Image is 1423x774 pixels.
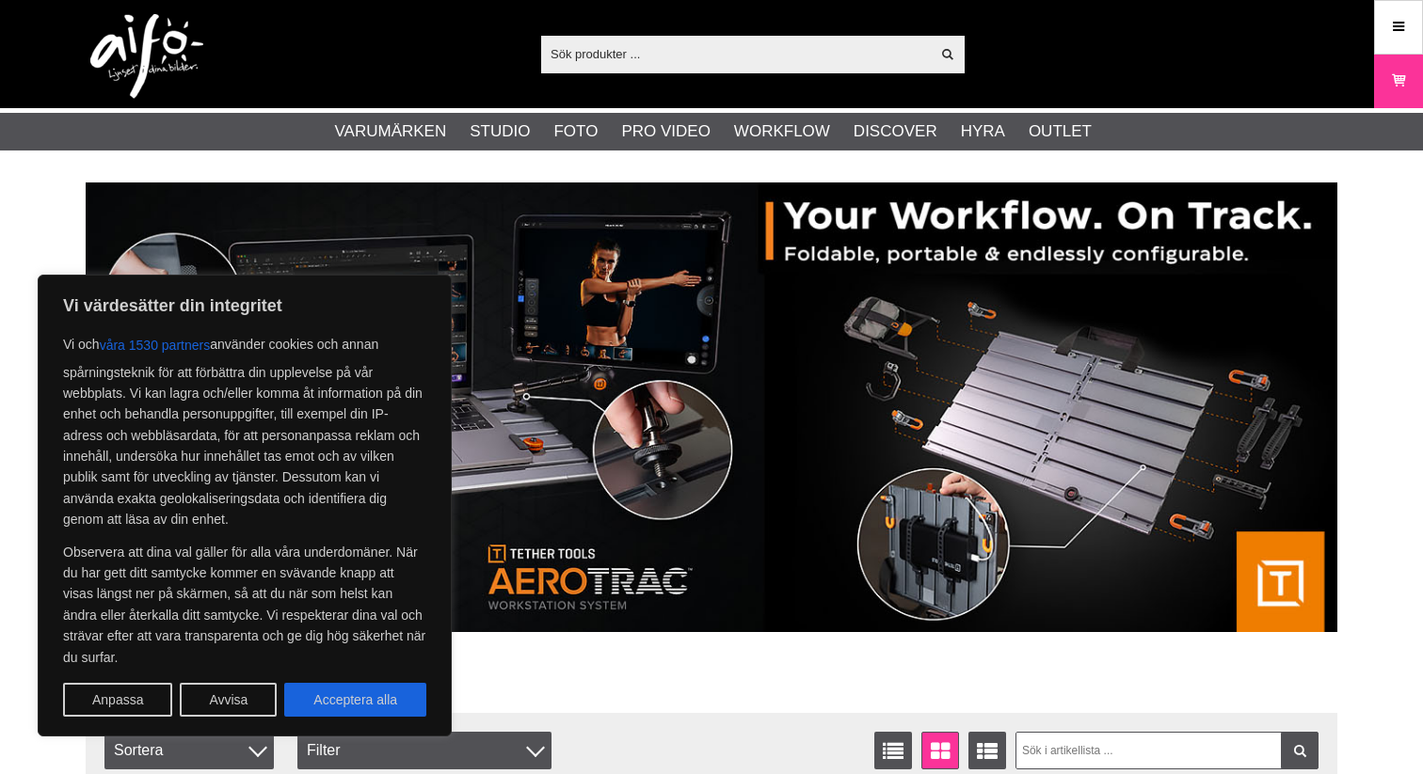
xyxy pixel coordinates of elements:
p: Observera att dina val gäller för alla våra underdomäner. När du har gett ditt samtycke kommer en... [63,542,426,668]
div: Filter [297,732,552,769]
a: Listvisning [874,732,912,769]
a: Discover [854,119,937,144]
a: Utökad listvisning [968,732,1006,769]
a: Pro Video [621,119,710,144]
input: Sök i artikellista ... [1015,732,1319,769]
div: Vi värdesätter din integritet [38,275,452,736]
a: Filtrera [1281,732,1319,769]
button: Avvisa [180,683,277,717]
a: Outlet [1029,119,1092,144]
img: Annons:007 banner-header-aerotrac-1390x500.jpg [86,182,1337,632]
a: Studio [470,119,530,144]
a: Hyra [961,119,1005,144]
input: Sök produkter ... [541,39,930,68]
a: Fönstervisning [921,732,959,769]
a: Varumärken [335,119,447,144]
a: Foto [553,119,598,144]
button: våra 1530 partners [100,328,211,362]
button: Acceptera alla [284,683,426,717]
img: logo.png [90,14,203,99]
button: Anpassa [63,683,172,717]
p: Vi och använder cookies och annan spårningsteknik för att förbättra din upplevelse på vår webbpla... [63,328,426,530]
a: Workflow [734,119,830,144]
p: Vi värdesätter din integritet [63,294,426,317]
span: Sortera [104,732,274,769]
